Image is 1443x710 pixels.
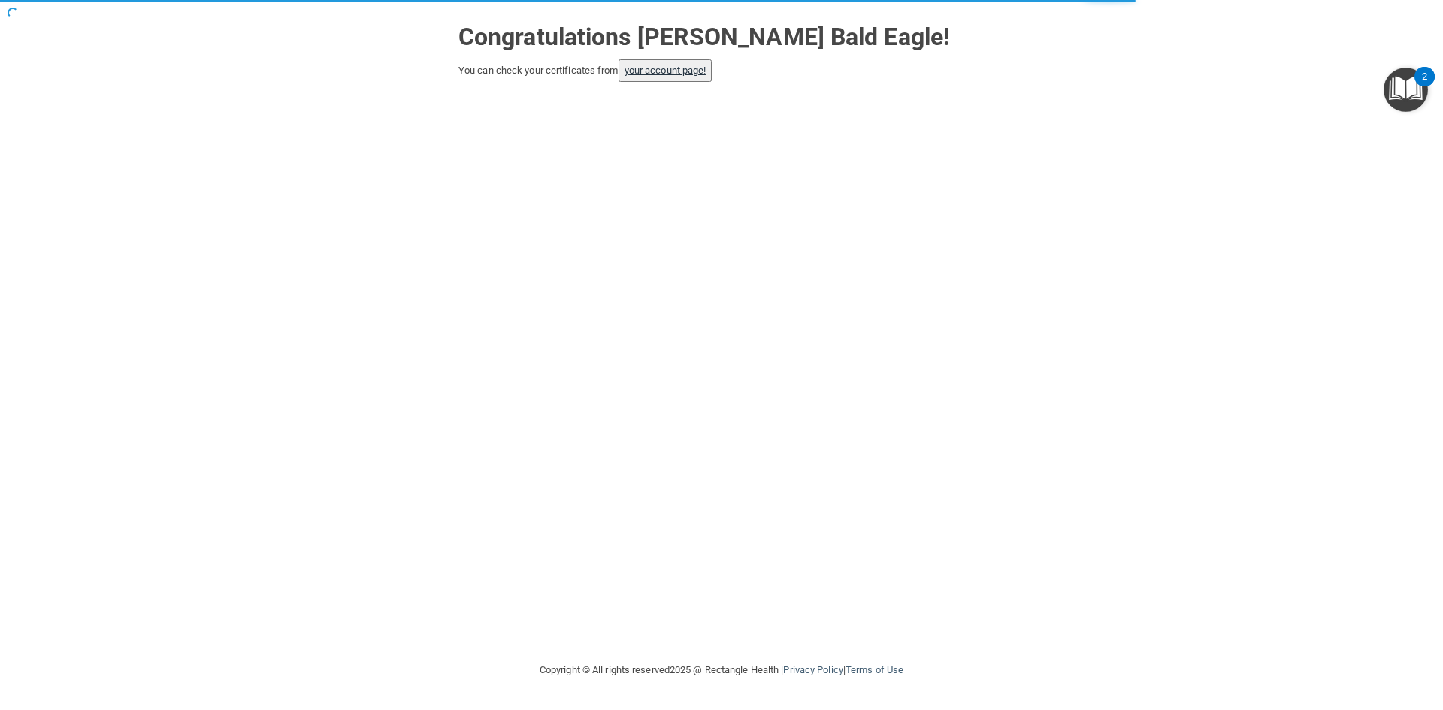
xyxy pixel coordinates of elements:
[846,664,903,675] a: Terms of Use
[625,65,706,76] a: your account page!
[447,646,996,694] div: Copyright © All rights reserved 2025 @ Rectangle Health | |
[1384,68,1428,112] button: Open Resource Center, 2 new notifications
[458,59,985,82] div: You can check your certificates from
[783,664,843,675] a: Privacy Policy
[458,23,950,51] strong: Congratulations [PERSON_NAME] Bald Eagle!
[619,59,712,82] button: your account page!
[1422,77,1427,96] div: 2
